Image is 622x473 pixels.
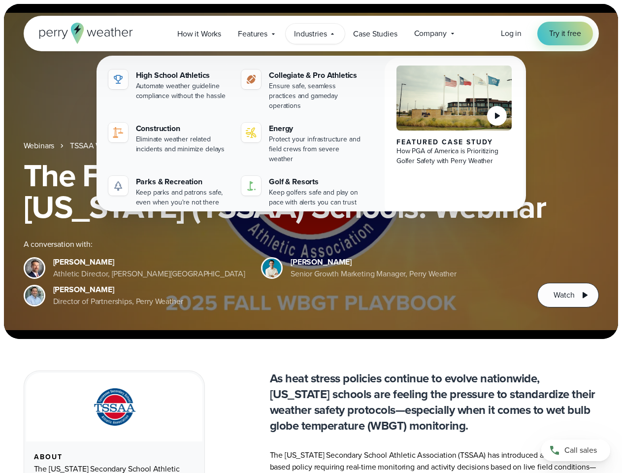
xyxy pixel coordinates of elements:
img: proathletics-icon@2x-1.svg [245,73,257,85]
img: Brian Wyatt [25,259,44,277]
span: Call sales [564,444,597,456]
span: Features [238,28,267,40]
a: Log in [501,28,522,39]
a: Try it free [537,22,592,45]
p: As heat stress policies continue to evolve nationwide, [US_STATE] schools are feeling the pressur... [270,371,599,434]
a: Golf & Resorts Keep golfers safe and play on pace with alerts you can trust [237,172,367,211]
div: Athletic Director, [PERSON_NAME][GEOGRAPHIC_DATA] [53,268,246,280]
div: [PERSON_NAME] [291,256,457,268]
div: Eliminate weather related incidents and minimize delays [136,135,230,154]
div: About [34,453,195,461]
div: Protect your infrastructure and field crews from severe weather [269,135,363,164]
div: Automate weather guideline compliance without the hassle [136,81,230,101]
div: Energy [269,123,363,135]
div: Director of Partnerships, Perry Weather [53,296,183,307]
nav: Breadcrumb [24,140,599,152]
div: Keep parks and patrons safe, even when you're not there [136,188,230,207]
span: Try it free [549,28,581,39]
div: Golf & Resorts [269,176,363,188]
div: High School Athletics [136,69,230,81]
div: [PERSON_NAME] [53,256,246,268]
div: Featured Case Study [396,138,512,146]
div: Keep golfers safe and play on pace with alerts you can trust [269,188,363,207]
img: TSSAA-Tennessee-Secondary-School-Athletic-Association.svg [81,385,147,430]
a: Call sales [541,439,610,461]
a: TSSAA WBGT Fall Playbook [70,140,164,152]
a: PGA of America, Frisco Campus Featured Case Study How PGA of America is Prioritizing Golfer Safet... [385,58,524,219]
span: Company [414,28,447,39]
img: energy-icon@2x-1.svg [245,127,257,138]
div: Construction [136,123,230,135]
div: Ensure safe, seamless practices and gameday operations [269,81,363,111]
a: Collegiate & Pro Athletics Ensure safe, seamless practices and gameday operations [237,66,367,115]
div: Collegiate & Pro Athletics [269,69,363,81]
img: construction perry weather [112,127,124,138]
h1: The Fall WBGT Playbook for [US_STATE] (TSSAA) Schools: Webinar [24,160,599,223]
span: Case Studies [353,28,397,40]
a: How it Works [169,24,229,44]
a: construction perry weather Construction Eliminate weather related incidents and minimize delays [104,119,234,158]
div: How PGA of America is Prioritizing Golfer Safety with Perry Weather [396,146,512,166]
a: Energy Protect your infrastructure and field crews from severe weather [237,119,367,168]
button: Watch [537,283,598,307]
a: Parks & Recreation Keep parks and patrons safe, even when you're not there [104,172,234,211]
span: How it Works [177,28,221,40]
div: Senior Growth Marketing Manager, Perry Weather [291,268,457,280]
a: Case Studies [345,24,405,44]
a: High School Athletics Automate weather guideline compliance without the hassle [104,66,234,105]
span: Industries [294,28,327,40]
img: golf-iconV2.svg [245,180,257,192]
img: Spencer Patton, Perry Weather [262,259,281,277]
img: PGA of America, Frisco Campus [396,66,512,131]
div: Parks & Recreation [136,176,230,188]
div: A conversation with: [24,238,522,250]
img: Jeff Wood [25,286,44,305]
span: Watch [554,289,574,301]
div: [PERSON_NAME] [53,284,183,296]
a: Webinars [24,140,55,152]
img: highschool-icon.svg [112,73,124,85]
img: parks-icon-grey.svg [112,180,124,192]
